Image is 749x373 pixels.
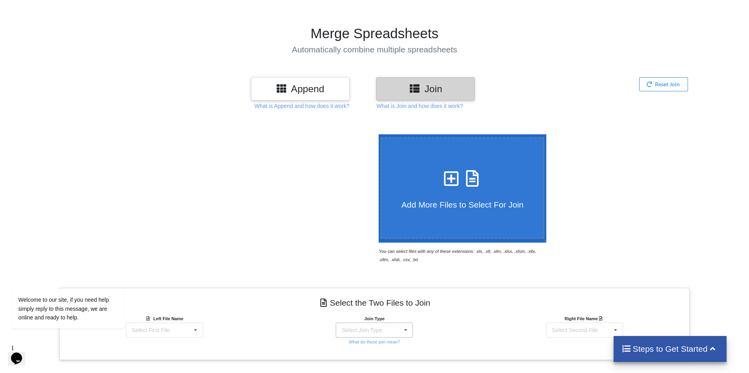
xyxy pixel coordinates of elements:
[8,218,150,338] iframe: chat widget
[639,77,688,91] button: Reset Join
[132,327,170,333] div: Select First File
[401,200,523,209] span: Add More Files to Select For Join
[254,102,349,110] p: What is Append and how does it work?
[379,249,536,262] i: You can select files with any of these extensions: .xls, .xlt, .xlm, .xlsx, .xlsm, .xltx, .xltm, ...
[8,341,33,365] iframe: chat widget
[382,83,469,95] h3: Join
[564,316,604,321] b: Right File Name
[153,316,183,321] b: Left File Name
[65,294,684,312] h4: Select the Two Files to Join
[349,340,400,344] small: What do these join mean?
[364,316,385,321] b: Join Type
[376,102,462,110] p: What is Join and how does it work?
[257,83,344,95] h3: Append
[621,344,719,354] h4: Steps to Get Started
[342,327,382,333] div: Select Join Type
[552,327,598,333] div: Select Second File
